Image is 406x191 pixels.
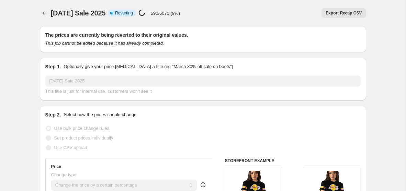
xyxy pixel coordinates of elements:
[45,76,361,87] input: 30% off holiday sale
[322,8,366,18] button: Export Recap CSV
[326,10,362,16] span: Export Recap CSV
[51,164,61,169] h3: Price
[51,9,106,17] span: [DATE] Sale 2025
[40,8,49,18] button: Price change jobs
[45,89,152,94] span: This title is just for internal use, customers won't see it
[45,32,361,38] h2: The prices are currently being reverted to their original values.
[115,10,133,16] span: Reverting
[45,111,61,118] h2: Step 2.
[54,126,109,131] span: Use bulk price change rules
[200,181,206,188] div: help
[64,63,233,70] p: Optionally give your price [MEDICAL_DATA] a title (eg "March 30% off sale on boots")
[225,158,361,164] h6: STOREFRONT EXAMPLE
[64,111,136,118] p: Select how the prices should change
[45,41,164,46] i: This job cannot be edited because it has already completed.
[45,63,61,70] h2: Step 1.
[151,11,180,16] p: 590/6071 (9%)
[54,135,113,141] span: Set product prices individually
[54,145,87,150] span: Use CSV upload
[51,172,77,177] span: Change type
